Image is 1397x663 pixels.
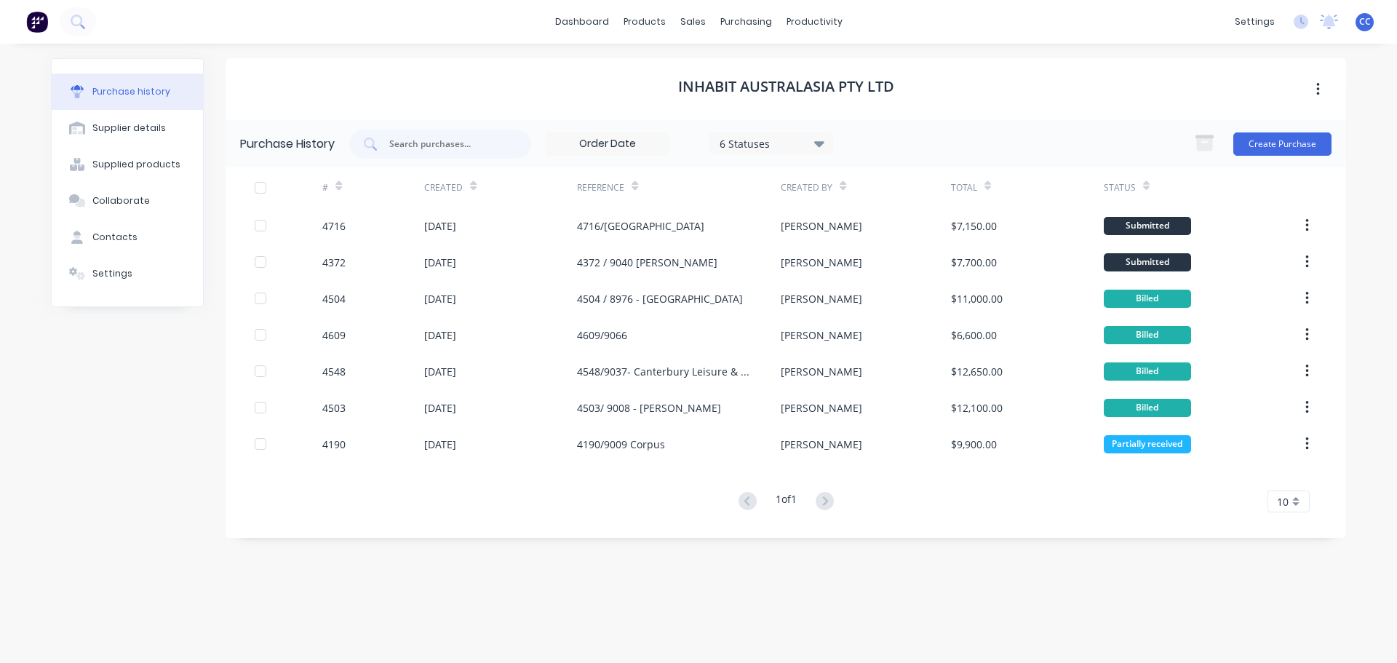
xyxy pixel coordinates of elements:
[322,327,346,343] div: 4609
[577,255,717,270] div: 4372 / 9040 [PERSON_NAME]
[92,231,138,244] div: Contacts
[548,11,616,33] a: dashboard
[951,400,1003,416] div: $12,100.00
[781,255,862,270] div: [PERSON_NAME]
[781,400,862,416] div: [PERSON_NAME]
[424,400,456,416] div: [DATE]
[52,183,203,219] button: Collaborate
[1104,435,1191,453] div: Partially received
[577,437,665,452] div: 4190/9009 Corpus
[92,194,150,207] div: Collaborate
[52,74,203,110] button: Purchase history
[577,364,752,379] div: 4548/9037- Canterbury Leisure & Aquatic centre
[52,110,203,146] button: Supplier details
[92,267,132,280] div: Settings
[1233,132,1332,156] button: Create Purchase
[322,218,346,234] div: 4716
[951,364,1003,379] div: $12,650.00
[781,364,862,379] div: [PERSON_NAME]
[951,327,997,343] div: $6,600.00
[322,291,346,306] div: 4504
[52,146,203,183] button: Supplied products
[424,327,456,343] div: [DATE]
[322,181,328,194] div: #
[424,291,456,306] div: [DATE]
[322,400,346,416] div: 4503
[424,364,456,379] div: [DATE]
[951,291,1003,306] div: $11,000.00
[240,135,335,153] div: Purchase History
[951,437,997,452] div: $9,900.00
[322,437,346,452] div: 4190
[720,135,824,151] div: 6 Statuses
[1104,326,1191,344] div: Billed
[424,255,456,270] div: [DATE]
[577,327,627,343] div: 4609/9066
[92,122,166,135] div: Supplier details
[546,133,669,155] input: Order Date
[424,181,463,194] div: Created
[781,218,862,234] div: [PERSON_NAME]
[779,11,850,33] div: productivity
[577,291,743,306] div: 4504 / 8976 - [GEOGRAPHIC_DATA]
[424,437,456,452] div: [DATE]
[781,291,862,306] div: [PERSON_NAME]
[322,364,346,379] div: 4548
[1104,217,1191,235] div: Submitted
[577,400,721,416] div: 4503/ 9008 - [PERSON_NAME]
[951,218,997,234] div: $7,150.00
[388,137,509,151] input: Search purchases...
[92,158,180,171] div: Supplied products
[951,255,997,270] div: $7,700.00
[713,11,779,33] div: purchasing
[1104,253,1191,271] div: Submitted
[1227,11,1282,33] div: settings
[951,181,977,194] div: Total
[678,78,894,95] h1: Inhabit Australasia Pty Ltd
[1359,15,1371,28] span: CC
[26,11,48,33] img: Factory
[1104,181,1136,194] div: Status
[322,255,346,270] div: 4372
[616,11,673,33] div: products
[1104,362,1191,381] div: Billed
[781,437,862,452] div: [PERSON_NAME]
[577,181,624,194] div: Reference
[781,327,862,343] div: [PERSON_NAME]
[92,85,170,98] div: Purchase history
[1104,399,1191,417] div: Billed
[424,218,456,234] div: [DATE]
[776,491,797,512] div: 1 of 1
[781,181,832,194] div: Created By
[1277,494,1289,509] span: 10
[52,255,203,292] button: Settings
[1104,290,1191,308] div: Billed
[673,11,713,33] div: sales
[577,218,704,234] div: 4716/[GEOGRAPHIC_DATA]
[52,219,203,255] button: Contacts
